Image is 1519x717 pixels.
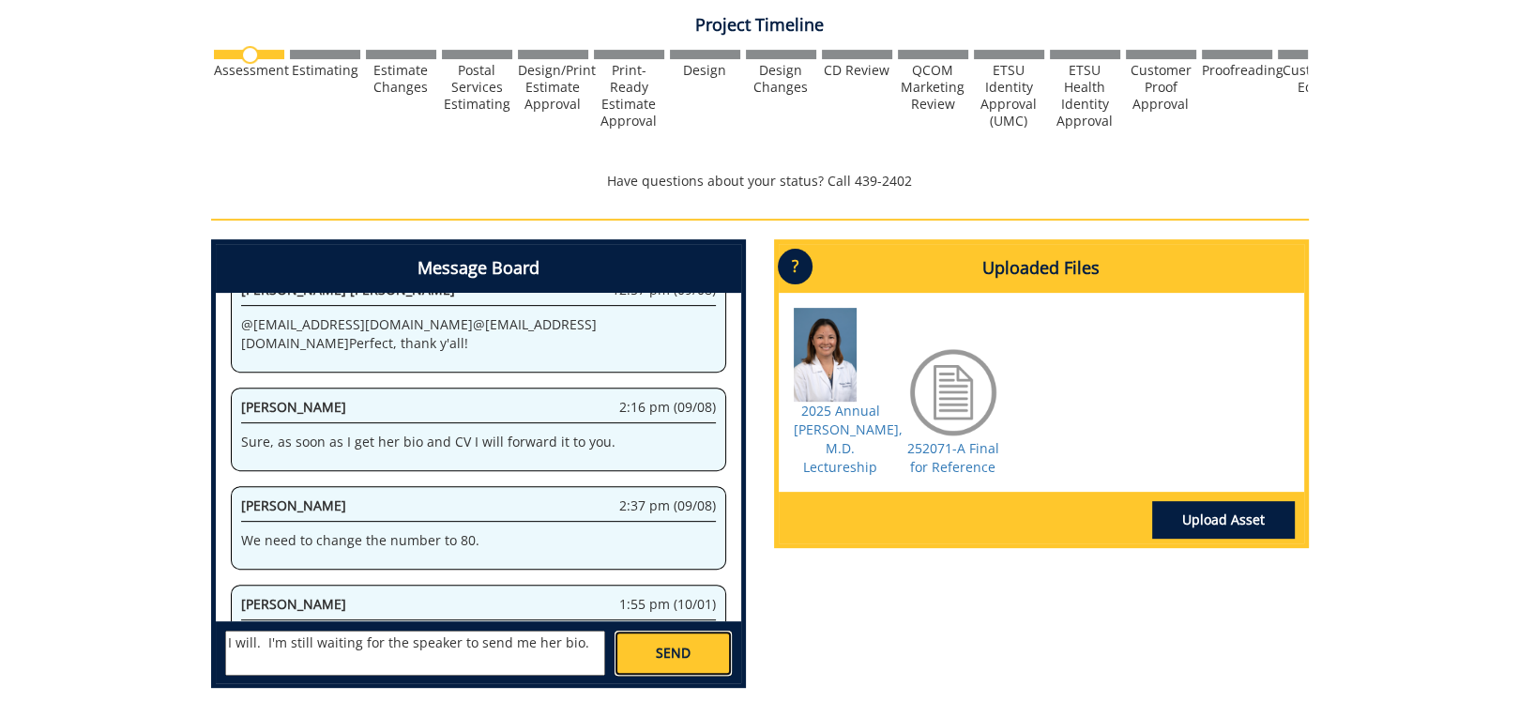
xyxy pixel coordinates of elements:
p: @ [EMAIL_ADDRESS][DOMAIN_NAME] @ [EMAIL_ADDRESS][DOMAIN_NAME] Perfect, thank y'all! [241,315,716,353]
div: QCOM Marketing Review [898,62,968,113]
div: Postal Services Estimating [442,62,512,113]
a: 252071-A Final for Reference [907,439,999,476]
h4: Project Timeline [211,16,1309,35]
h4: Uploaded Files [779,244,1304,293]
span: [PERSON_NAME] [241,398,346,416]
div: Estimating [290,62,360,79]
h4: Message Board [216,244,741,293]
div: Proofreading [1202,62,1272,79]
span: [PERSON_NAME] [241,595,346,613]
a: Upload Asset [1152,501,1295,539]
div: Estimate Changes [366,62,436,96]
p: We need to change the number to 80. [241,531,716,550]
textarea: messageToSend [225,631,605,676]
p: ? [778,249,813,284]
div: Customer Proof Approval [1126,62,1196,113]
p: Have questions about your status? Call 439-2402 [211,172,1309,191]
div: Print-Ready Estimate Approval [594,62,664,130]
span: SEND [656,644,691,663]
span: [PERSON_NAME] [241,496,346,514]
div: Design [670,62,740,79]
p: Sure, as soon as I get her bio and CV I will forward it to you. [241,433,716,451]
div: Design/Print Estimate Approval [518,62,588,113]
span: 2:37 pm (09/08) [619,496,716,515]
div: Assessment [214,62,284,79]
div: Customer Edits [1278,62,1348,96]
img: no [241,46,259,64]
a: SEND [615,631,731,676]
div: ETSU Identity Approval (UMC) [974,62,1044,130]
span: 2:16 pm (09/08) [619,398,716,417]
div: CD Review [822,62,892,79]
a: 2025 Annual [PERSON_NAME], M.D. Lectureship [794,402,903,476]
div: Design Changes [746,62,816,96]
span: 1:55 pm (10/01) [619,595,716,614]
div: ETSU Health Identity Approval [1050,62,1120,130]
